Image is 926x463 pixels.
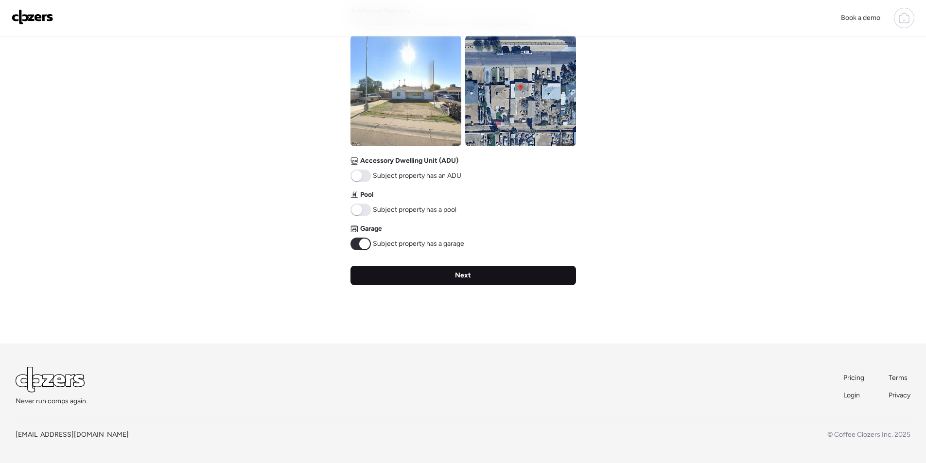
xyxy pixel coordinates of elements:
[373,239,464,249] span: Subject property has a garage
[841,14,880,22] span: Book a demo
[360,156,458,166] span: Accessory Dwelling Unit (ADU)
[843,391,865,400] a: Login
[12,9,53,25] img: Logo
[843,391,860,399] span: Login
[16,396,87,406] span: Never run comps again.
[889,373,910,383] a: Terms
[827,430,910,439] span: © Coffee Clozers Inc. 2025
[16,367,85,393] img: Logo Light
[455,271,471,280] span: Next
[373,171,461,181] span: Subject property has an ADU
[889,391,910,399] span: Privacy
[16,430,129,439] a: [EMAIL_ADDRESS][DOMAIN_NAME]
[373,205,456,215] span: Subject property has a pool
[360,190,373,200] span: Pool
[843,374,864,382] span: Pricing
[360,224,382,234] span: Garage
[889,391,910,400] a: Privacy
[889,374,908,382] span: Terms
[843,373,865,383] a: Pricing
